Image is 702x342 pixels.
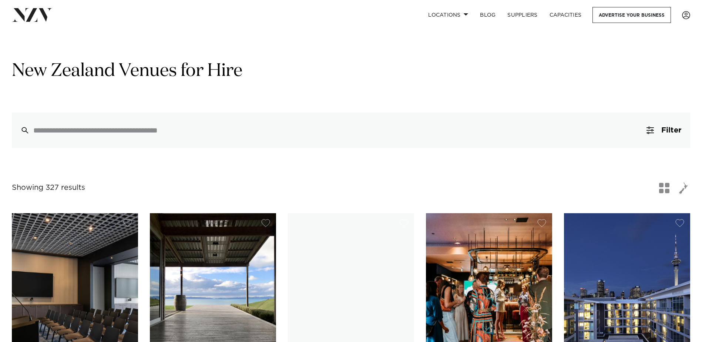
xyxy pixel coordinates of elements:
[12,60,690,83] h1: New Zealand Venues for Hire
[592,7,671,23] a: Advertise your business
[544,7,588,23] a: Capacities
[474,7,501,23] a: BLOG
[422,7,474,23] a: Locations
[12,8,52,21] img: nzv-logo.png
[501,7,543,23] a: SUPPLIERS
[661,127,681,134] span: Filter
[12,182,85,194] div: Showing 327 results
[638,113,690,148] button: Filter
